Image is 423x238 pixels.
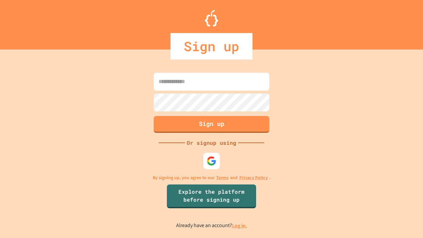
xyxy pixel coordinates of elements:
[207,156,216,166] img: google-icon.svg
[171,33,252,59] div: Sign up
[205,10,218,26] img: Logo.svg
[176,221,247,230] p: Already have an account?
[368,183,416,211] iframe: chat widget
[185,139,238,147] div: Or signup using
[167,184,256,208] a: Explore the platform before signing up
[216,174,228,181] a: Terms
[239,174,268,181] a: Privacy Policy
[232,222,247,229] a: Log in.
[395,212,416,231] iframe: chat widget
[154,116,269,133] button: Sign up
[153,174,271,181] p: By signing up, you agree to our and .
